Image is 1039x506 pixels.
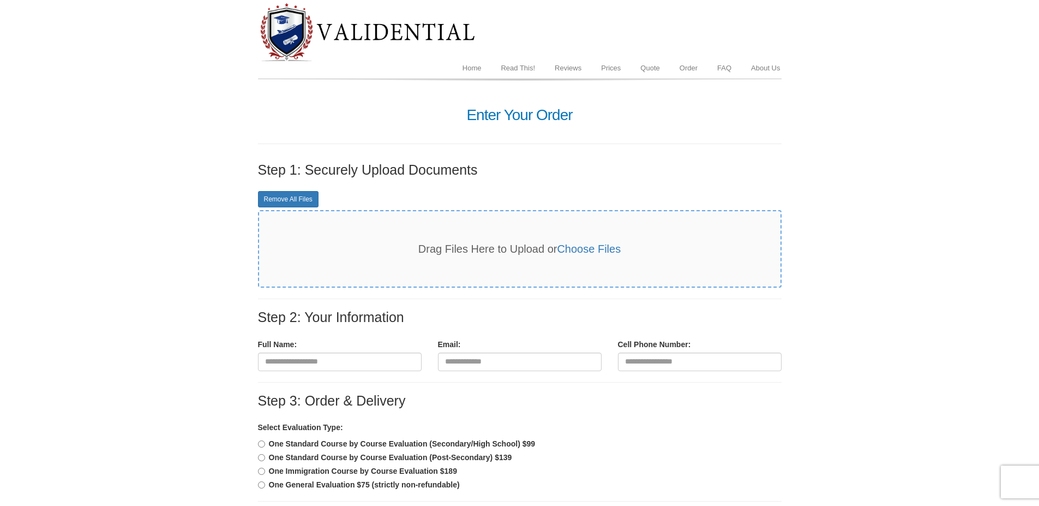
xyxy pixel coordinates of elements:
[258,107,782,124] h1: Enter Your Order
[269,439,536,448] b: One Standard Course by Course Evaluation (Secondary/High School) $99
[258,454,265,461] input: One Standard Course by Course Evaluation (Post-Secondary) $139
[269,480,460,489] b: One General Evaluation $75 (strictly non-refundable)
[630,58,669,79] a: Quote
[453,58,491,79] a: Home
[418,243,621,255] span: Drag Files Here to Upload or
[258,468,265,475] input: One Immigration Course by Course Evaluation $189
[491,58,545,79] a: Read This!
[258,191,319,207] a: Remove All Files
[741,58,790,79] a: About Us
[618,339,691,350] label: Cell Phone Number:
[438,339,461,350] label: Email:
[258,423,343,432] b: Select Evaluation Type:
[258,2,476,62] img: Diploma Evaluation Service
[269,453,512,462] b: One Standard Course by Course Evaluation (Post-Secondary) $139
[591,58,630,79] a: Prices
[269,467,457,475] b: One Immigration Course by Course Evaluation $189
[707,58,741,79] a: FAQ
[886,472,1039,506] iframe: LiveChat chat widget
[258,481,265,489] input: One General Evaluation $75 (strictly non-refundable)
[258,440,265,448] input: One Standard Course by Course Evaluation (Secondary/High School) $99
[557,243,621,255] a: Choose Files
[258,339,297,350] label: Full Name:
[545,58,591,79] a: Reviews
[258,163,478,178] label: Step 1: Securely Upload Documents
[670,58,707,79] a: Order
[258,310,404,325] label: Step 2: Your Information
[258,394,406,409] label: Step 3: Order & Delivery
